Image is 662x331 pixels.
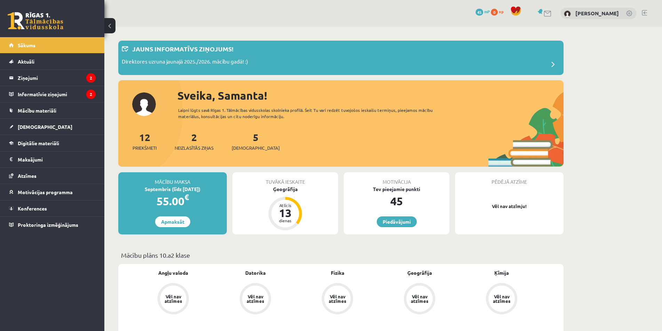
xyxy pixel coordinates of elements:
a: Fizika [331,269,344,276]
div: Tev pieejamie punkti [344,185,449,193]
div: Septembris (līdz [DATE]) [118,185,227,193]
a: 12Priekšmeti [133,131,157,151]
span: Proktoringa izmēģinājums [18,222,78,228]
a: Vēl nav atzīmes [132,283,214,316]
i: 2 [86,73,96,83]
p: Mācību plāns 10.a2 klase [121,250,561,260]
span: Konferences [18,205,47,212]
a: [DEMOGRAPHIC_DATA] [9,119,96,135]
a: Mācību materiāli [9,102,96,118]
a: Rīgas 1. Tālmācības vidusskola [8,12,63,30]
span: € [184,192,189,202]
a: Ķīmija [494,269,509,276]
div: Sveika, Samanta! [177,87,564,104]
span: Priekšmeti [133,144,157,151]
a: Vēl nav atzīmes [214,283,296,316]
span: xp [499,9,503,14]
a: Ģeogrāfija [407,269,432,276]
a: 2Neizlasītās ziņas [175,131,214,151]
span: Sākums [18,42,35,48]
span: Neizlasītās ziņas [175,144,214,151]
span: Aktuāli [18,58,34,65]
p: Direktores uzruna jaunajā 2025./2026. mācību gadā! :) [122,58,248,67]
div: Vēl nav atzīmes [492,294,511,303]
div: dienas [275,218,296,223]
div: Motivācija [344,172,449,185]
a: Digitālie materiāli [9,135,96,151]
a: Aktuāli [9,53,96,69]
img: Samanta Žigaļeva [564,10,571,17]
a: Maksājumi [9,151,96,167]
span: [DEMOGRAPHIC_DATA] [232,144,280,151]
a: 5[DEMOGRAPHIC_DATA] [232,131,280,151]
div: Vēl nav atzīmes [246,294,265,303]
div: Ģeogrāfija [232,185,338,193]
legend: Informatīvie ziņojumi [18,86,96,102]
span: 0 [491,9,498,16]
div: Vēl nav atzīmes [328,294,347,303]
span: Atzīmes [18,173,37,179]
div: Atlicis [275,203,296,207]
span: 45 [476,9,483,16]
a: Vēl nav atzīmes [296,283,378,316]
span: mP [484,9,490,14]
div: 55.00 [118,193,227,209]
a: 0 xp [491,9,507,14]
a: Ziņojumi2 [9,70,96,86]
div: Vēl nav atzīmes [163,294,183,303]
div: Vēl nav atzīmes [410,294,429,303]
div: Laipni lūgts savā Rīgas 1. Tālmācības vidusskolas skolnieka profilā. Šeit Tu vari redzēt tuvojošo... [178,107,445,119]
span: Mācību materiāli [18,107,56,114]
a: Informatīvie ziņojumi2 [9,86,96,102]
div: Mācību maksa [118,172,227,185]
span: Digitālie materiāli [18,140,59,146]
a: Proktoringa izmēģinājums [9,217,96,233]
div: Pēdējā atzīme [455,172,564,185]
a: Apmaksāt [155,216,190,227]
a: Vēl nav atzīmes [378,283,461,316]
a: Jauns informatīvs ziņojums! Direktores uzruna jaunajā 2025./2026. mācību gadā! :) [122,44,560,72]
a: Angļu valoda [158,269,188,276]
span: [DEMOGRAPHIC_DATA] [18,124,72,130]
a: Sākums [9,37,96,53]
a: 45 mP [476,9,490,14]
div: 45 [344,193,449,209]
a: Piedāvājumi [377,216,417,227]
p: Jauns informatīvs ziņojums! [132,44,233,53]
a: Atzīmes [9,168,96,184]
a: [PERSON_NAME] [575,10,619,17]
p: Vēl nav atzīmju! [458,203,560,210]
a: Ģeogrāfija Atlicis 13 dienas [232,185,338,231]
a: Konferences [9,200,96,216]
a: Vēl nav atzīmes [461,283,543,316]
i: 2 [86,90,96,99]
div: Tuvākā ieskaite [232,172,338,185]
a: Datorika [245,269,266,276]
span: Motivācijas programma [18,189,73,195]
legend: Ziņojumi [18,70,96,86]
a: Motivācijas programma [9,184,96,200]
legend: Maksājumi [18,151,96,167]
div: 13 [275,207,296,218]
